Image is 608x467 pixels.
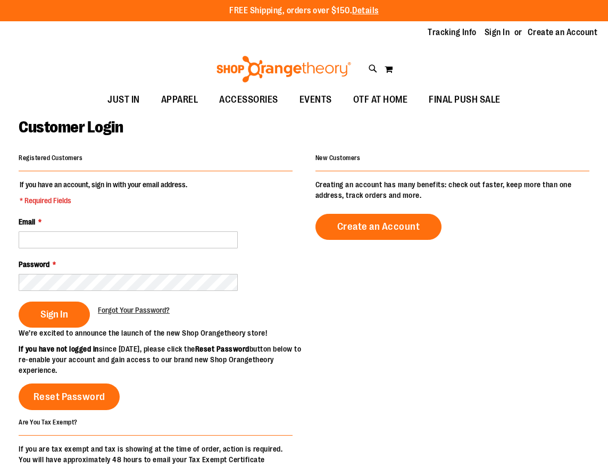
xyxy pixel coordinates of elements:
p: since [DATE], please click the button below to re-enable your account and gain access to our bran... [19,344,304,376]
strong: New Customers [315,154,361,162]
strong: Are You Tax Exempt? [19,418,78,426]
strong: Reset Password [195,345,249,353]
a: EVENTS [289,88,343,112]
a: Details [352,6,379,15]
legend: If you have an account, sign in with your email address. [19,179,188,206]
a: APPAREL [151,88,209,112]
span: ACCESSORIES [219,88,278,112]
a: Create an Account [528,27,598,38]
a: Sign In [485,27,510,38]
p: Creating an account has many benefits: check out faster, keep more than one address, track orders... [315,179,589,201]
p: We’re excited to announce the launch of the new Shop Orangetheory store! [19,328,304,338]
span: Sign In [40,308,68,320]
span: OTF AT HOME [353,88,408,112]
span: Email [19,218,35,226]
a: Forgot Your Password? [98,305,170,315]
span: JUST IN [107,88,140,112]
a: FINAL PUSH SALE [418,88,511,112]
span: Password [19,260,49,269]
a: Reset Password [19,383,120,410]
a: Tracking Info [428,27,477,38]
strong: Registered Customers [19,154,82,162]
a: OTF AT HOME [343,88,419,112]
a: JUST IN [97,88,151,112]
span: * Required Fields [20,195,187,206]
span: Customer Login [19,118,123,136]
a: ACCESSORIES [209,88,289,112]
strong: If you have not logged in [19,345,99,353]
span: Reset Password [34,391,105,403]
span: FINAL PUSH SALE [429,88,501,112]
a: Create an Account [315,214,442,240]
span: APPAREL [161,88,198,112]
p: FREE Shipping, orders over $150. [229,5,379,17]
button: Sign In [19,302,90,328]
img: Shop Orangetheory [215,56,353,82]
span: Forgot Your Password? [98,306,170,314]
span: Create an Account [337,221,420,232]
span: EVENTS [299,88,332,112]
